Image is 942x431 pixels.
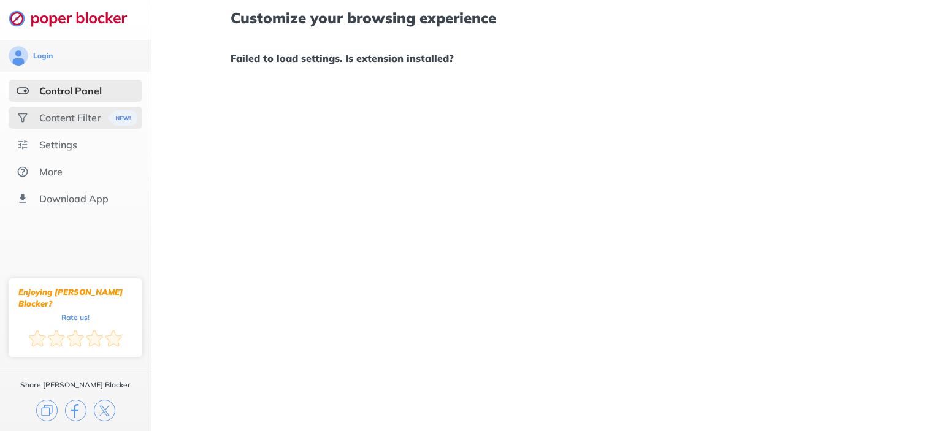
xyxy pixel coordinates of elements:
div: Download App [39,193,109,205]
img: download-app.svg [17,193,29,205]
img: menuBanner.svg [107,110,137,126]
div: More [39,166,63,178]
div: Rate us! [61,315,90,320]
img: settings.svg [17,139,29,151]
h1: Failed to load settings. Is extension installed? [231,50,863,66]
img: social.svg [17,112,29,124]
img: avatar.svg [9,46,28,66]
img: about.svg [17,166,29,178]
div: Login [33,51,53,61]
div: Enjoying [PERSON_NAME] Blocker? [18,286,132,310]
div: Content Filter [39,112,101,124]
h1: Customize your browsing experience [231,10,863,26]
div: Share [PERSON_NAME] Blocker [20,380,131,390]
div: Settings [39,139,77,151]
img: logo-webpage.svg [9,10,140,27]
img: x.svg [94,400,115,421]
img: copy.svg [36,400,58,421]
img: facebook.svg [65,400,86,421]
div: Control Panel [39,85,102,97]
img: features-selected.svg [17,85,29,97]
